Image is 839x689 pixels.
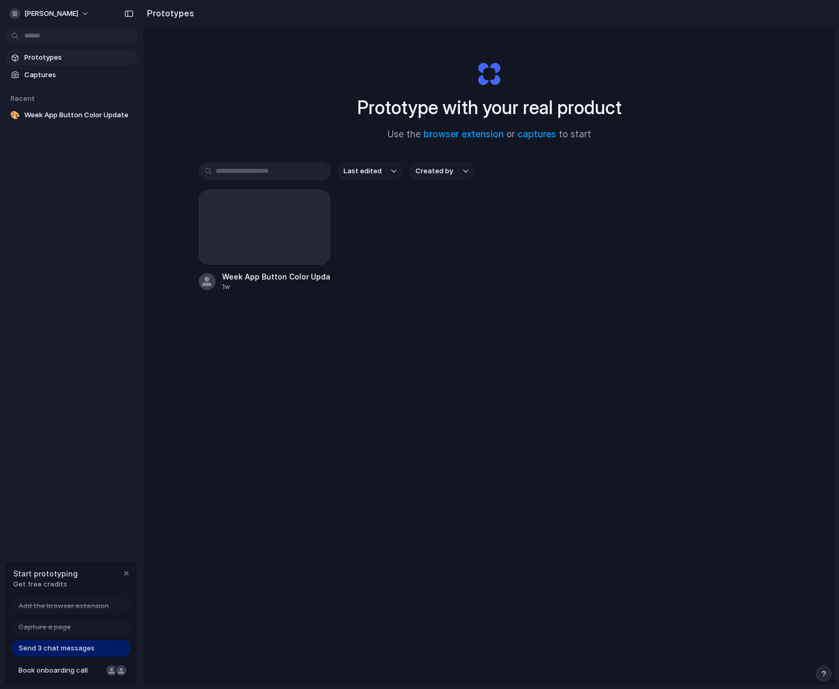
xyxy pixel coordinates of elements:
div: Week App Button Color Update [222,271,331,282]
span: Recent [11,94,35,103]
a: Prototypes [5,50,137,66]
div: 🎨 [10,110,20,120]
a: Book onboarding call [11,662,131,679]
span: [PERSON_NAME] [24,8,78,19]
a: Week App Button Color Update1w [199,190,331,292]
div: Christian Iacullo [115,664,127,677]
span: Capture a page [19,622,71,632]
span: Book onboarding call [19,665,102,676]
h1: Prototype with your real product [357,94,622,122]
button: Created by [409,162,475,180]
span: Use the or to start [388,128,591,142]
span: Get free credits [13,579,78,590]
span: Created by [416,166,453,176]
a: browser extension [423,129,504,139]
a: captures [518,129,556,139]
span: Add the browser extension [19,601,109,611]
span: Prototypes [24,52,133,63]
span: Last edited [344,166,382,176]
span: Week App Button Color Update [24,110,133,120]
h2: Prototypes [143,7,194,20]
button: Last edited [337,162,403,180]
div: Nicole Kubica [105,664,118,677]
button: [PERSON_NAME] [5,5,95,22]
a: 🎨Week App Button Color Update [5,107,137,123]
div: 1w [222,282,331,292]
span: Captures [24,70,133,80]
span: Start prototyping [13,568,78,579]
span: Send 3 chat messages [19,643,95,654]
a: Captures [5,67,137,83]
